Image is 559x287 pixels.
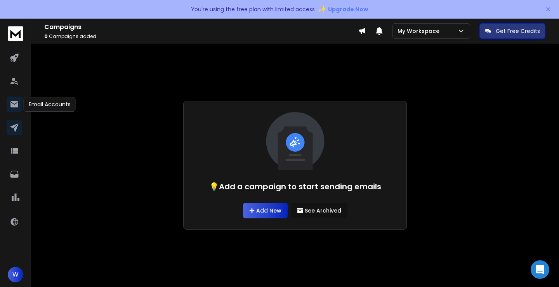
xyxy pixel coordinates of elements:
[209,181,381,192] h1: 💡Add a campaign to start sending emails
[318,2,368,17] button: ✨Upgrade Now
[496,27,540,35] p: Get Free Credits
[243,203,288,218] a: Add New
[191,5,315,13] p: You're using the free plan with limited access
[8,267,23,282] button: W
[479,23,545,39] button: Get Free Credits
[398,27,443,35] p: My Workspace
[291,203,347,218] button: See Archived
[44,33,358,40] p: Campaigns added
[44,22,358,32] h1: Campaigns
[24,97,76,112] div: Email Accounts
[531,260,549,279] div: Open Intercom Messenger
[328,5,368,13] span: Upgrade Now
[318,4,326,15] span: ✨
[44,33,48,40] span: 0
[8,26,23,41] img: logo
